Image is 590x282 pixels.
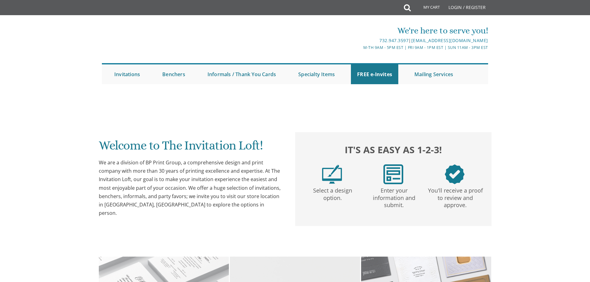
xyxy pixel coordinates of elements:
[408,64,459,84] a: Mailing Services
[231,24,488,37] div: We're here to serve you!
[301,143,485,157] h2: It's as easy as 1-2-3!
[426,184,485,209] p: You'll receive a proof to review and approve.
[292,64,341,84] a: Specialty Items
[231,44,488,51] div: M-Th 9am - 5pm EST | Fri 9am - 1pm EST | Sun 11am - 3pm EST
[351,64,398,84] a: FREE e-Invites
[231,37,488,44] div: |
[201,64,282,84] a: Informals / Thank You Cards
[322,164,342,184] img: step1.png
[99,158,283,217] div: We are a division of BP Print Group, a comprehensive design and print company with more than 30 y...
[411,37,488,43] a: [EMAIL_ADDRESS][DOMAIN_NAME]
[410,1,444,16] a: My Cart
[445,164,465,184] img: step3.png
[156,64,191,84] a: Benchers
[99,139,283,157] h1: Welcome to The Invitation Loft!
[108,64,146,84] a: Invitations
[379,37,409,43] a: 732.947.3597
[383,164,403,184] img: step2.png
[303,184,362,202] p: Select a design option.
[365,184,423,209] p: Enter your information and submit.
